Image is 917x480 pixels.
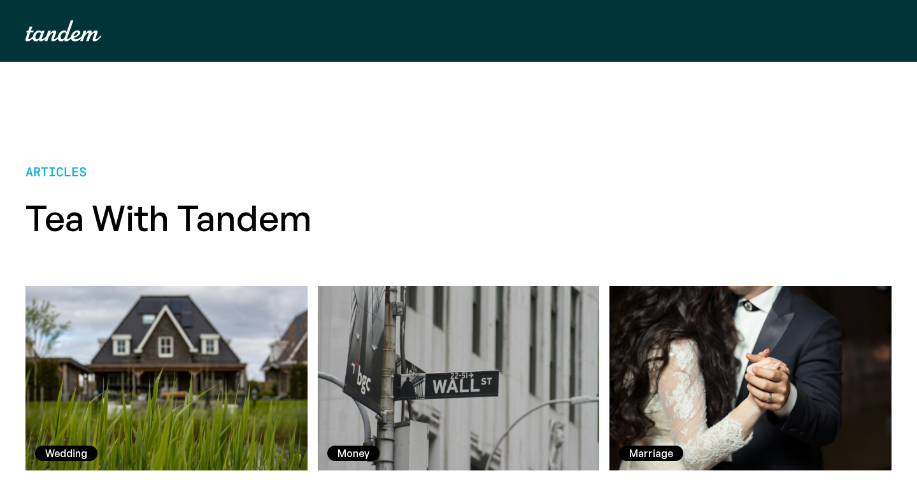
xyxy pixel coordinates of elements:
[45,446,87,461] div: Wedding
[25,20,101,41] a: home
[629,446,673,461] div: Marriage
[338,446,369,461] div: Money
[25,164,311,179] p: articles
[25,199,311,235] h2: Tea with Tandem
